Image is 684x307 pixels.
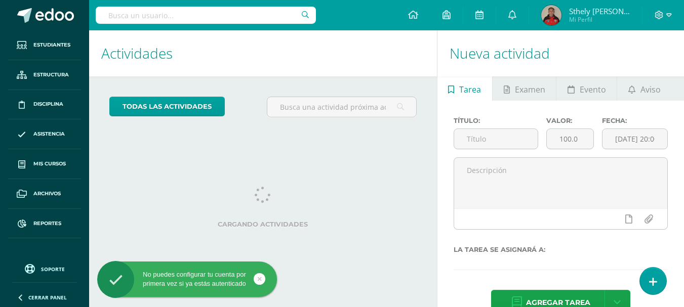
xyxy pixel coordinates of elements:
label: La tarea se asignará a: [454,246,668,253]
img: 0c77af3d8e42b6d5cc46a24551f1b2ed.png [541,5,561,25]
input: Busca una actividad próxima aquí... [267,97,416,117]
input: Título [454,129,538,149]
a: Disciplina [8,90,81,120]
div: No puedes configurar tu cuenta por primera vez si ya estás autenticado [97,270,277,288]
a: Soporte [12,261,77,275]
span: Asistencia [33,130,65,138]
label: Valor: [546,117,594,124]
span: Reportes [33,220,61,228]
input: Puntos máximos [547,129,593,149]
a: Tarea [437,76,492,101]
span: Aviso [640,77,661,102]
span: Estructura [33,71,69,79]
span: Examen [515,77,545,102]
a: Estructura [8,60,81,90]
span: Evento [580,77,606,102]
span: Cerrar panel [28,294,67,301]
span: Mis cursos [33,160,66,168]
a: Mis cursos [8,149,81,179]
span: Tarea [459,77,481,102]
a: Reportes [8,209,81,239]
input: Fecha de entrega [602,129,667,149]
a: todas las Actividades [109,97,225,116]
label: Cargando actividades [109,221,417,228]
a: Asistencia [8,119,81,149]
a: Aviso [617,76,671,101]
a: Archivos [8,179,81,209]
a: Examen [493,76,556,101]
h1: Nueva actividad [450,30,672,76]
span: Mi Perfil [569,15,630,24]
input: Busca un usuario... [96,7,316,24]
label: Título: [454,117,538,124]
span: Disciplina [33,100,63,108]
a: Estudiantes [8,30,81,60]
label: Fecha: [602,117,668,124]
span: Soporte [41,266,65,273]
a: Evento [556,76,617,101]
span: Archivos [33,190,61,198]
h1: Actividades [101,30,425,76]
span: Sthely [PERSON_NAME] [569,6,630,16]
span: Estudiantes [33,41,70,49]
